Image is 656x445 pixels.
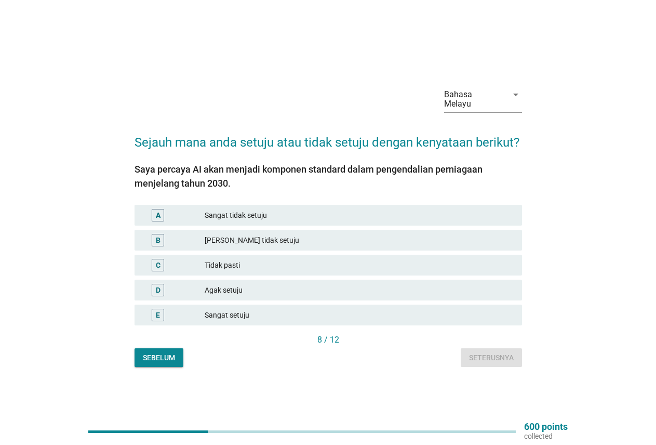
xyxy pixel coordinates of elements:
i: arrow_drop_down [510,88,522,101]
div: B [156,235,160,246]
div: [PERSON_NAME] tidak setuju [205,234,514,246]
div: Tidak pasti [205,259,514,271]
div: Bahasa Melayu [444,90,501,109]
div: Saya percaya AI akan menjadi komponen standard dalam pengendalian perniagaan menjelang tahun 2030. [135,162,522,190]
div: Sangat setuju [205,309,514,321]
div: C [156,260,160,271]
div: A [156,210,160,221]
p: collected [524,431,568,441]
div: D [156,285,160,296]
button: Sebelum [135,348,183,367]
p: 600 points [524,422,568,431]
div: Sangat tidak setuju [205,209,514,221]
div: Agak setuju [205,284,514,296]
div: Sebelum [143,352,175,363]
div: E [156,310,160,321]
h2: Sejauh mana anda setuju atau tidak setuju dengan kenyataan berikut? [135,123,522,152]
div: 8 / 12 [135,334,522,346]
